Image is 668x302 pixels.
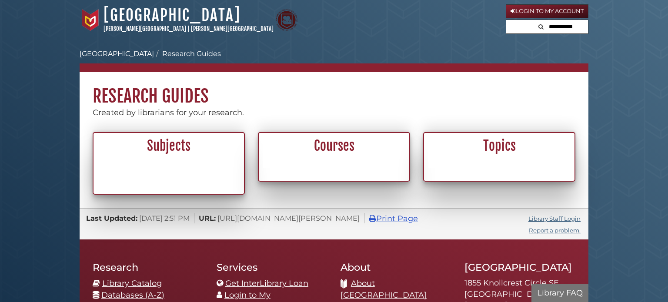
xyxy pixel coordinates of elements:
[538,24,544,30] i: Search
[264,138,404,154] h2: Courses
[369,214,418,223] a: Print Page
[369,215,376,222] i: Print Page
[341,261,451,273] h2: About
[101,290,164,300] a: Databases (A-Z)
[187,25,190,32] span: |
[93,261,204,273] h2: Research
[80,50,154,58] a: [GEOGRAPHIC_DATA]
[199,214,216,222] span: URL:
[536,20,546,32] button: Search
[531,284,588,302] button: Library FAQ
[506,4,588,18] a: Login to My Account
[80,49,588,72] nav: breadcrumb
[217,214,360,222] span: [URL][DOMAIN_NAME][PERSON_NAME]
[98,138,239,154] h2: Subjects
[191,25,274,32] a: [PERSON_NAME][GEOGRAPHIC_DATA]
[80,72,588,107] h1: Research Guides
[217,261,327,273] h2: Services
[104,6,240,25] a: [GEOGRAPHIC_DATA]
[93,108,244,117] span: Created by librarians for your research.
[276,9,297,31] img: Calvin Theological Seminary
[529,227,581,234] a: Report a problem.
[102,279,162,288] a: Library Catalog
[341,279,427,300] a: About [GEOGRAPHIC_DATA]
[139,214,190,222] span: [DATE] 2:51 PM
[225,279,308,288] a: Get InterLibrary Loan
[464,261,575,273] h2: [GEOGRAPHIC_DATA]
[104,25,186,32] a: [PERSON_NAME][GEOGRAPHIC_DATA]
[86,214,137,222] span: Last Updated:
[429,138,570,154] h2: Topics
[80,9,101,31] img: Calvin University
[528,215,581,222] a: Library Staff Login
[162,50,221,58] a: Research Guides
